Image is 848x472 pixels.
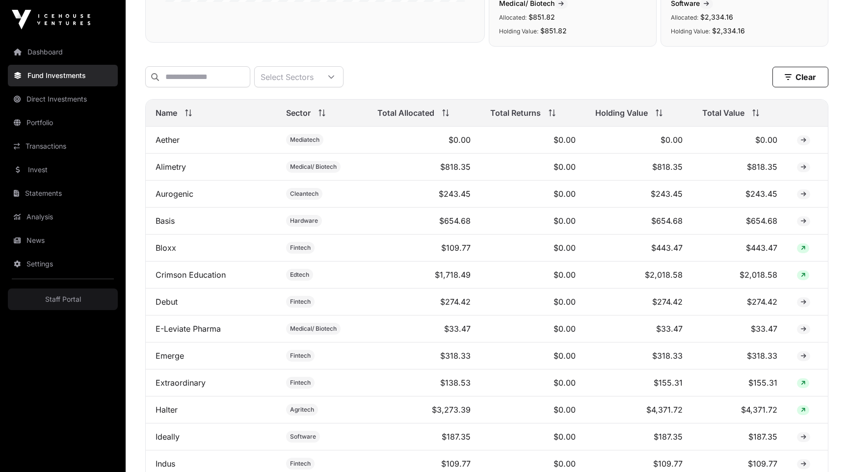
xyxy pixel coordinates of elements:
span: Total Allocated [377,107,434,119]
a: Extraordinary [156,378,206,388]
span: Agritech [290,406,314,414]
td: $33.47 [585,315,693,342]
span: Fintech [290,298,311,306]
a: Ideally [156,432,180,442]
a: Indus [156,459,175,469]
td: $654.68 [692,208,787,235]
a: Statements [8,183,118,204]
a: Staff Portal [8,288,118,310]
span: $851.82 [529,13,555,21]
td: $243.45 [692,181,787,208]
span: Hardware [290,217,318,225]
a: Crimson Education [156,270,226,280]
td: $2,018.58 [692,262,787,288]
td: $0.00 [480,342,585,369]
td: $0.00 [585,127,693,154]
td: $0.00 [480,423,585,450]
td: $0.00 [480,181,585,208]
td: $0.00 [368,127,480,154]
a: Dashboard [8,41,118,63]
td: $318.33 [692,342,787,369]
a: Analysis [8,206,118,228]
td: $4,371.72 [585,396,693,423]
td: $654.68 [368,208,480,235]
td: $187.35 [692,423,787,450]
td: $0.00 [480,262,585,288]
a: Direct Investments [8,88,118,110]
td: $33.47 [368,315,480,342]
a: Emerge [156,351,184,361]
td: $187.35 [368,423,480,450]
span: Sector [286,107,311,119]
span: Holding Value: [671,27,710,35]
a: Settings [8,253,118,275]
span: Medical/ Biotech [290,163,337,171]
td: $274.42 [585,288,693,315]
td: $818.35 [692,154,787,181]
span: Software [290,433,316,441]
td: $138.53 [368,369,480,396]
span: Holding Value: [499,27,538,35]
td: $0.00 [692,127,787,154]
td: $0.00 [480,396,585,423]
td: $1,718.49 [368,262,480,288]
td: $0.00 [480,369,585,396]
a: Aether [156,135,180,145]
span: $2,334.16 [712,26,745,35]
span: Mediatech [290,136,319,144]
a: E-Leviate Pharma [156,324,221,334]
span: Medical/ Biotech [290,325,337,333]
span: Name [156,107,177,119]
td: $818.35 [585,154,693,181]
span: Fintech [290,379,311,387]
td: $2,018.58 [585,262,693,288]
a: Basis [156,216,175,226]
td: $654.68 [585,208,693,235]
img: Icehouse Ventures Logo [12,10,90,29]
td: $0.00 [480,154,585,181]
td: $0.00 [480,288,585,315]
span: Total Value [702,107,744,119]
td: $155.31 [692,369,787,396]
iframe: Chat Widget [799,425,848,472]
span: Fintech [290,244,311,252]
span: Cleantech [290,190,318,198]
td: $818.35 [368,154,480,181]
a: Aurogenic [156,189,193,199]
span: Allocated: [671,14,698,21]
td: $318.33 [585,342,693,369]
a: Alimetry [156,162,186,172]
span: Fintech [290,460,311,468]
div: Select Sectors [255,67,319,87]
a: News [8,230,118,251]
a: Transactions [8,135,118,157]
a: Halter [156,405,178,415]
td: $243.45 [585,181,693,208]
a: Debut [156,297,178,307]
span: $851.82 [540,26,567,35]
button: Clear [772,67,828,87]
td: $274.42 [692,288,787,315]
td: $443.47 [585,235,693,262]
td: $33.47 [692,315,787,342]
td: $0.00 [480,127,585,154]
td: $155.31 [585,369,693,396]
span: Holding Value [595,107,648,119]
td: $0.00 [480,315,585,342]
td: $0.00 [480,235,585,262]
td: $318.33 [368,342,480,369]
td: $243.45 [368,181,480,208]
td: $4,371.72 [692,396,787,423]
td: $187.35 [585,423,693,450]
td: $3,273.39 [368,396,480,423]
td: $109.77 [368,235,480,262]
a: Bloxx [156,243,176,253]
a: Fund Investments [8,65,118,86]
span: Edtech [290,271,309,279]
td: $0.00 [480,208,585,235]
span: Total Returns [490,107,541,119]
a: Invest [8,159,118,181]
span: Fintech [290,352,311,360]
a: Portfolio [8,112,118,133]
